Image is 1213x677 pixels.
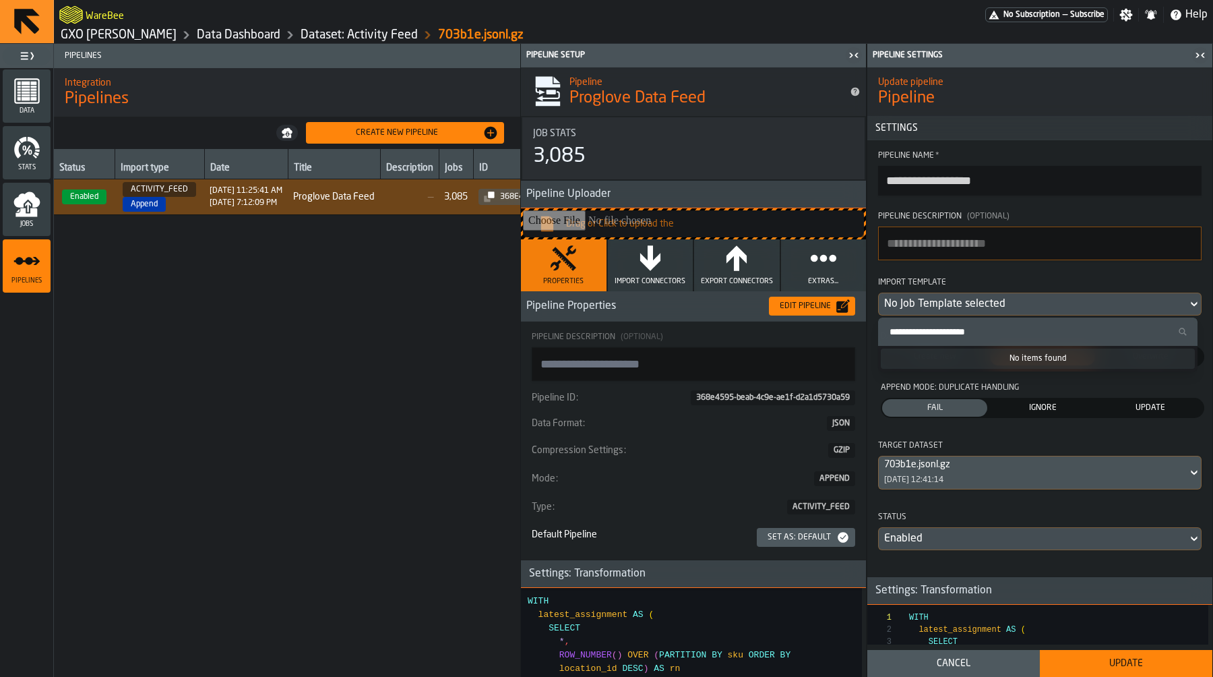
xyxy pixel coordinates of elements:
li: menu Data [3,69,51,123]
nav: Breadcrumb [59,27,633,43]
span: JSON [832,419,850,428]
a: link-to-/wh/i/baca6aa3-d1fc-43c0-a604-2a1c9d5db74d/pricing/ [985,7,1108,22]
div: 2 [867,624,892,636]
span: WITH [528,596,549,606]
div: 703b1e.jsonl.gz [438,28,524,42]
div: Title [533,128,854,139]
span: Subscribe [1070,10,1105,20]
span: Extras... [808,277,838,286]
span: — [1063,10,1067,20]
span: No Subscription [1003,10,1060,20]
h3: title-section-Settings: Transformation [867,577,1212,605]
span: rn [670,664,681,674]
button: button-Edit Pipeline [769,297,855,316]
header: Pipeline Settings [867,44,1212,67]
h2: Sub Title [569,74,839,88]
button: button- [276,125,298,141]
span: : [583,418,585,429]
h2: Sub Title [86,8,124,22]
span: AS [654,664,664,674]
span: OVER [627,650,648,660]
div: thumb [1098,399,1203,417]
span: Properties [543,277,584,286]
span: , [565,637,570,647]
label: button-switch-multi-FAIL [881,398,989,418]
span: : [576,392,578,403]
span: ORDER [749,650,775,660]
label: button-switch-multi-IGNORE [989,398,1096,418]
span: Pipeline [878,88,935,109]
span: (Optional) [621,333,663,341]
div: ID [479,163,573,176]
div: Import type [121,163,199,176]
label: button-toolbar-Pipeline Name [878,151,1202,196]
div: Pipeline Setup [524,51,844,60]
span: PARTITION [659,650,706,660]
div: Type [532,502,786,512]
span: Settings [870,123,1210,134]
span: : [556,473,558,484]
span: SELECT [929,637,958,647]
div: Compression Settings [532,445,827,456]
div: Pipeline Settings [870,51,1191,60]
span: IGNORE [993,402,1092,414]
div: Date [210,163,282,176]
span: WITH [909,613,929,622]
span: — [385,192,433,202]
div: DropdownMenuValue-1596a29c-0a9d-4ca9-88fb-a0b4b409e8f5 [884,459,1182,470]
div: StatusDropdownMenuValue-true [878,511,1202,550]
div: Jobs [445,163,468,176]
div: Data Format [532,418,826,429]
div: 368e4595-beab-4c9e-ae1f-d2a1d5730a59 [495,192,567,202]
a: link-to-/wh/i/baca6aa3-d1fc-43c0-a604-2a1c9d5db74d/data [197,28,280,42]
div: title-Proglove Data Feed [521,67,866,116]
div: Status [878,511,1202,527]
div: Menu Subscription [985,7,1108,22]
span: Import Connectors [615,277,685,286]
div: KeyValueItem-Data Format [532,415,855,432]
span: Pipeline Description [532,333,615,341]
div: KeyValueItem-Compression Settings [532,440,855,461]
span: DESC [622,664,643,674]
li: menu Jobs [3,183,51,237]
div: Status [59,163,109,176]
span: Pipelines [59,51,520,61]
span: Data [3,107,51,115]
div: Edit Pipeline [774,301,836,311]
label: button-toggle-Settings [1114,8,1138,22]
div: [DATE] 12:41:14 [884,475,943,485]
label: button-toggle-Notifications [1139,8,1163,22]
div: KeyValueItem-Type [532,497,855,517]
div: Settings: Transformation [867,583,1000,599]
div: Settings: Transformation [521,566,654,582]
div: 3,085 [444,192,468,202]
span: APPEND [819,474,850,483]
a: link-to-/wh/i/baca6aa3-d1fc-43c0-a604-2a1c9d5db74d/data/activity [301,28,418,42]
div: 1 [867,612,892,624]
div: Append Mode: Duplicate Handling [878,383,1202,392]
li: menu Pipelines [3,239,51,293]
div: KeyValueItem-Mode [532,469,855,489]
span: latest_assignment [919,625,1001,635]
a: logo-header [59,3,83,27]
div: DropdownMenuValue- [884,296,1182,312]
li: menu Stats [3,126,51,180]
span: sku [728,650,743,660]
div: Title [294,163,375,176]
span: Jobs [3,220,51,228]
span: : [553,502,555,512]
span: latest_assignment [538,610,628,620]
button: Mode:APPEND [532,470,855,488]
div: Set as: Default [762,533,836,542]
h2: Sub Title [878,74,1202,88]
h3: title-section-Settings: Transformation [521,560,866,588]
div: Import Template [878,276,1202,293]
div: KeyValueItem-Pipeline ID [532,389,855,407]
button: Type:ACTIVITY_FEED [532,498,855,516]
h3: title-section-Pipeline Properties [521,291,866,322]
div: Mode [532,473,813,484]
span: ( [654,650,659,660]
span: Append [123,197,166,212]
div: Pipeline ID [532,392,689,403]
div: Description [386,163,433,176]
